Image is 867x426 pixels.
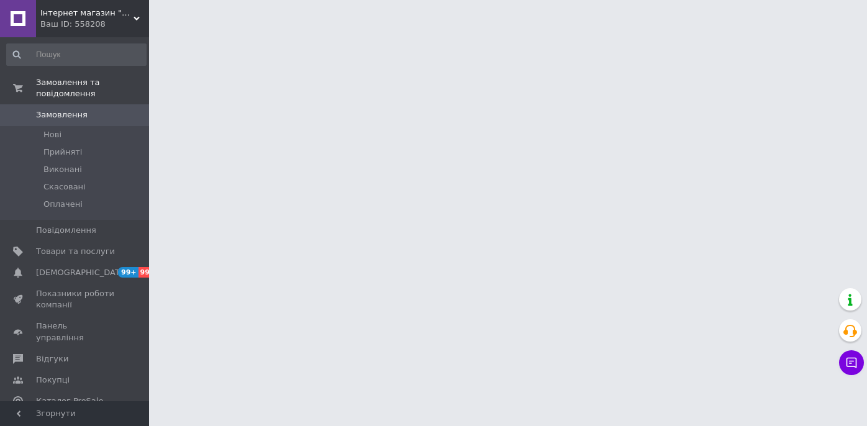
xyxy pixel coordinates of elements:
span: Товари та послуги [36,246,115,257]
span: 99+ [118,267,138,278]
span: Показники роботи компанії [36,288,115,310]
span: Оплачені [43,199,83,210]
span: 99+ [138,267,159,278]
span: Інтернет магазин "Сustom" [40,7,134,19]
span: Замовлення [36,109,88,120]
span: Покупці [36,374,70,386]
span: Відгуки [36,353,68,365]
span: Прийняті [43,147,82,158]
span: Панель управління [36,320,115,343]
span: Виконані [43,164,82,175]
span: [DEMOGRAPHIC_DATA] [36,267,128,278]
span: Скасовані [43,181,86,193]
span: Повідомлення [36,225,96,236]
button: Чат з покупцем [839,350,864,375]
span: Каталог ProSale [36,396,103,407]
div: Ваш ID: 558208 [40,19,149,30]
span: Замовлення та повідомлення [36,77,149,99]
span: Нові [43,129,61,140]
input: Пошук [6,43,147,66]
